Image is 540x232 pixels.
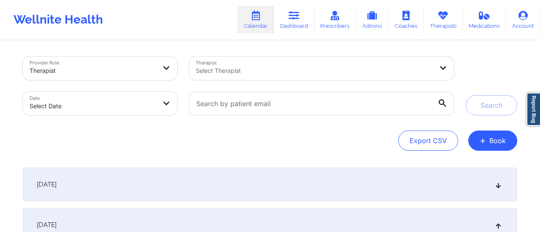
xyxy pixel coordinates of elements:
a: Dashboard [274,6,314,34]
a: Prescribers [314,6,356,34]
div: Select Date [30,97,156,115]
div: Therapist [30,61,156,80]
a: Admins [356,6,389,34]
a: Therapists [424,6,463,34]
a: Report Bug [526,93,540,126]
input: Search by patient email [189,92,454,115]
button: +Book [468,131,517,151]
span: [DATE] [37,180,57,189]
button: Export CSV [398,131,458,151]
span: + [480,138,486,143]
a: Coaches [389,6,424,34]
a: Calendar [238,6,274,34]
button: Search [466,95,517,115]
span: [DATE] [37,221,57,229]
a: Medications [463,6,506,34]
a: Account [506,6,540,34]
